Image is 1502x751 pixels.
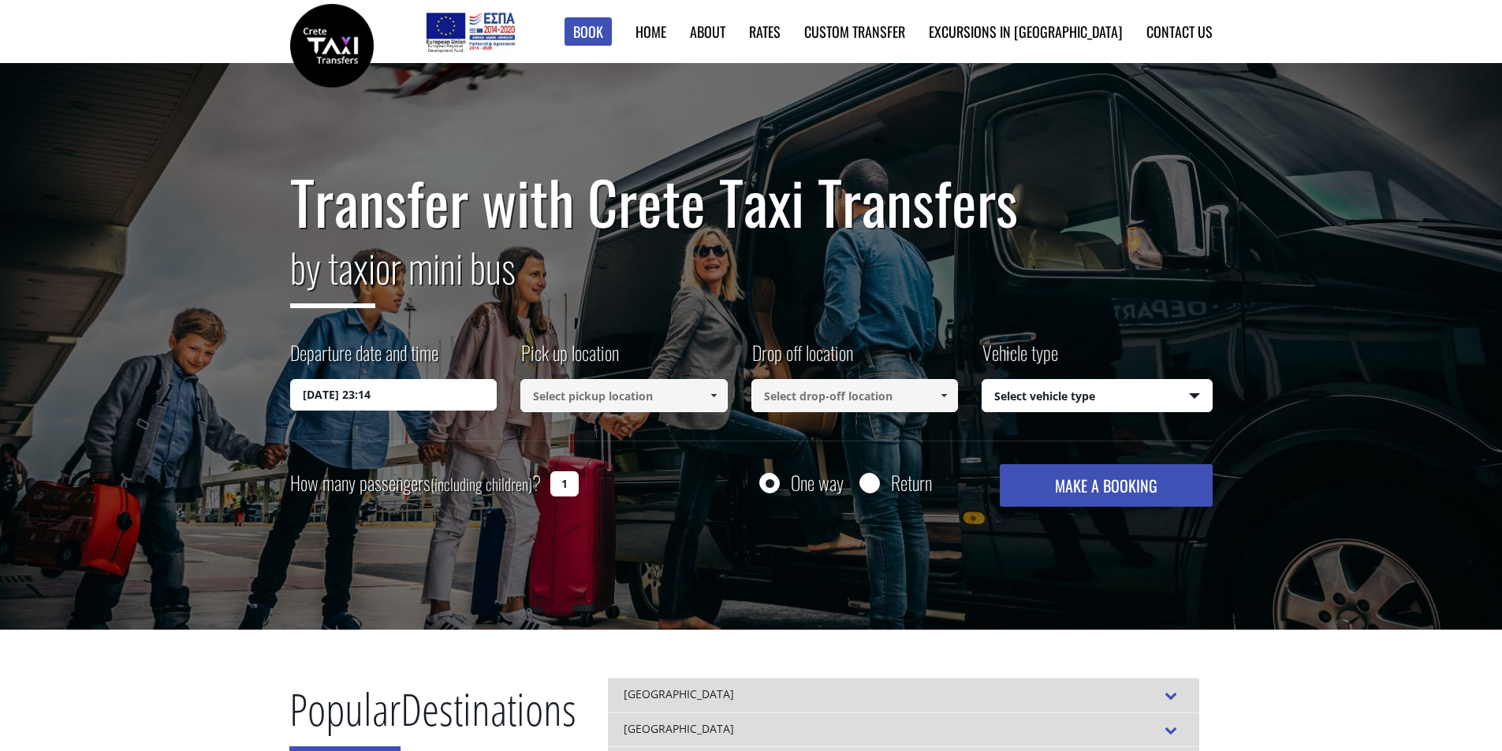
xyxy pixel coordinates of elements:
label: Return [891,473,932,493]
span: Popular [289,679,401,751]
img: Crete Taxi Transfers | Safe Taxi Transfer Services from to Heraklion Airport, Chania Airport, Ret... [290,4,374,87]
span: Select vehicle type [982,380,1212,413]
input: Select drop-off location [751,379,959,412]
a: Show All Items [700,379,726,412]
div: [GEOGRAPHIC_DATA] [608,678,1199,712]
a: Book [565,17,612,46]
a: Crete Taxi Transfers | Safe Taxi Transfer Services from to Heraklion Airport, Chania Airport, Ret... [290,35,374,52]
label: How many passengers ? [290,464,541,503]
div: [GEOGRAPHIC_DATA] [608,712,1199,747]
label: Departure date and time [290,339,438,379]
input: Select pickup location [520,379,728,412]
a: Rates [749,21,781,42]
label: One way [791,473,844,493]
a: Home [635,21,666,42]
a: Contact us [1146,21,1213,42]
a: About [690,21,725,42]
a: Show All Items [931,379,957,412]
span: by taxi [290,237,375,308]
a: Custom Transfer [804,21,905,42]
label: Pick up location [520,339,619,379]
h2: or mini bus [290,235,1213,320]
h1: Transfer with Crete Taxi Transfers [290,169,1213,235]
label: Vehicle type [982,339,1058,379]
label: Drop off location [751,339,853,379]
img: e-bannersEUERDF180X90.jpg [423,8,517,55]
a: Excursions in [GEOGRAPHIC_DATA] [929,21,1123,42]
small: (including children) [430,472,532,496]
button: MAKE A BOOKING [1000,464,1212,507]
